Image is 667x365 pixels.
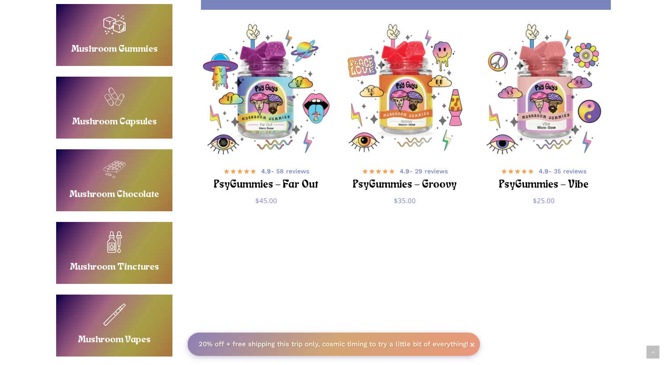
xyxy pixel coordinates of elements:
[533,196,537,205] span: $
[255,196,277,205] bdi: 45.00
[340,24,471,155] img: Psychedelic mushroom gummies jar with colorful designs.
[212,177,320,193] h2: PsyGummies – Far Out
[201,24,331,155] img: Psychedelic mushroom gummies in a colorful jar.
[261,167,309,176] span: - 58 reviews
[340,24,471,155] a: PsyGummies - Groovy
[490,177,598,193] h2: PsyGummies – Vibe
[212,166,320,189] a: 4.9- 58 reviews PsyGummies – Far Out
[539,168,548,175] b: 4.9
[490,166,598,189] a: 4.9- 35 reviews PsyGummies – Vibe
[394,196,398,205] span: $
[479,24,609,155] img: Psychedelic mushroom gummies with vibrant icons and symbols.
[400,167,448,176] span: - 29 reviews
[199,340,468,348] strong: 20% off + free shipping this trip only, cosmic timing to try a little bit of everything!
[400,168,409,175] b: 4.9
[201,24,331,155] a: PsyGummies - Far Out
[533,196,555,205] bdi: 25.00
[479,24,609,155] a: PsyGummies - Vibe
[351,166,459,189] a: 4.9- 29 reviews PsyGummies – Groovy
[351,177,459,193] h2: PsyGummies – Groovy
[261,168,271,175] b: 4.9
[255,196,259,205] span: $
[647,346,659,359] a: Back to top
[539,167,586,176] span: - 35 reviews
[394,196,416,205] bdi: 35.00
[470,340,475,349] span: ×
